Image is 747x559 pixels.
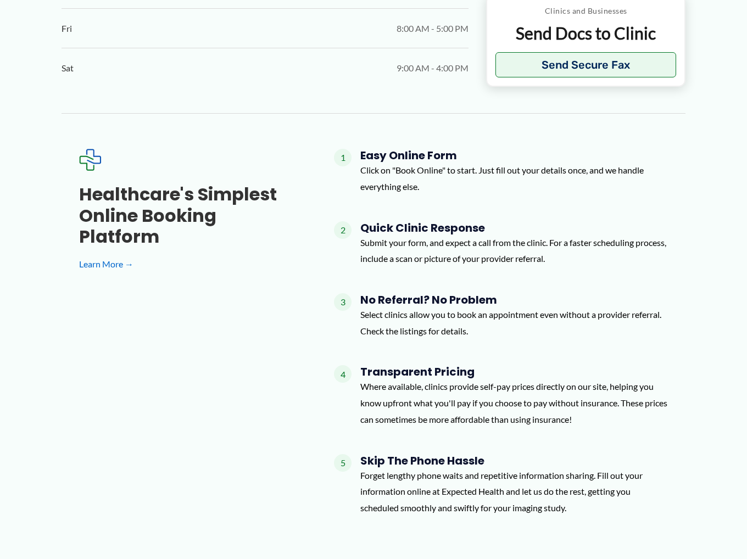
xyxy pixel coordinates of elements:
[334,454,352,472] span: 5
[360,454,668,467] h4: Skip the Phone Hassle
[62,20,72,37] span: Fri
[360,149,668,162] h4: Easy Online Form
[360,221,668,234] h4: Quick Clinic Response
[397,60,469,76] span: 9:00 AM - 4:00 PM
[360,234,668,267] p: Submit your form, and expect a call from the clinic. For a faster scheduling process, include a s...
[495,4,676,18] p: Clinics and Businesses
[79,256,299,272] a: Learn More →
[360,293,668,306] h4: No Referral? No Problem
[360,162,668,194] p: Click on "Book Online" to start. Just fill out your details once, and we handle everything else.
[62,60,74,76] span: Sat
[334,365,352,383] span: 4
[360,365,668,378] h4: Transparent Pricing
[79,149,101,171] img: Expected Healthcare Logo
[334,221,352,239] span: 2
[397,20,469,37] span: 8:00 AM - 5:00 PM
[495,52,676,77] button: Send Secure Fax
[495,23,676,44] p: Send Docs to Clinic
[360,378,668,427] p: Where available, clinics provide self-pay prices directly on our site, helping you know upfront w...
[334,293,352,311] span: 3
[334,149,352,166] span: 1
[79,184,299,247] h3: Healthcare's simplest online booking platform
[360,306,668,339] p: Select clinics allow you to book an appointment even without a provider referral. Check the listi...
[360,467,668,516] p: Forget lengthy phone waits and repetitive information sharing. Fill out your information online a...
